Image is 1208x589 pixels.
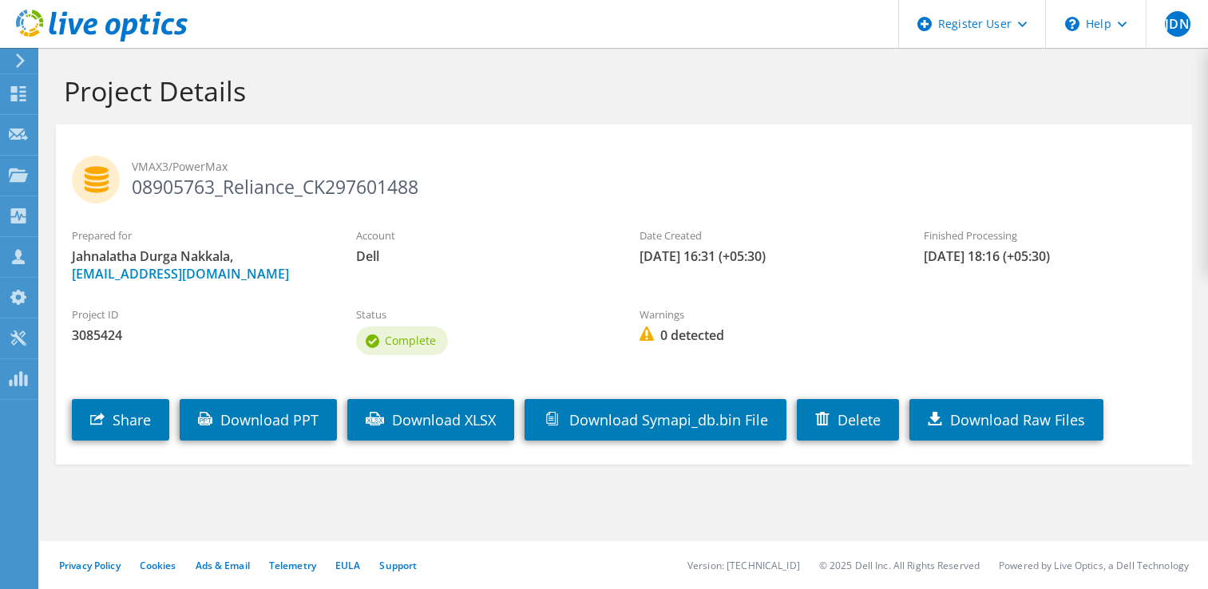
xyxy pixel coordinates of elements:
[72,247,324,283] span: Jahnalatha Durga Nakkala,
[347,399,514,441] a: Download XLSX
[180,399,337,441] a: Download PPT
[132,158,1176,176] span: VMAX3/PowerMax
[356,306,608,322] label: Status
[1065,17,1079,31] svg: \n
[140,559,176,572] a: Cookies
[196,559,250,572] a: Ads & Email
[525,399,786,441] a: Download Symapi_db.bin File
[640,326,892,344] span: 0 detected
[687,559,800,572] li: Version: [TECHNICAL_ID]
[59,559,121,572] a: Privacy Policy
[356,247,608,265] span: Dell
[72,326,324,344] span: 3085424
[379,559,417,572] a: Support
[924,247,1176,265] span: [DATE] 18:16 (+05:30)
[640,227,892,243] label: Date Created
[356,227,608,243] label: Account
[72,399,169,441] a: Share
[72,306,324,322] label: Project ID
[909,399,1103,441] a: Download Raw Files
[72,265,289,283] a: [EMAIL_ADDRESS][DOMAIN_NAME]
[385,333,436,348] span: Complete
[640,306,892,322] label: Warnings
[72,156,1176,196] h2: 08905763_Reliance_CK297601488
[64,74,1176,108] h1: Project Details
[1165,11,1190,37] span: JDN
[797,399,899,441] a: Delete
[269,559,316,572] a: Telemetry
[819,559,980,572] li: © 2025 Dell Inc. All Rights Reserved
[72,227,324,243] label: Prepared for
[999,559,1189,572] li: Powered by Live Optics, a Dell Technology
[640,247,892,265] span: [DATE] 16:31 (+05:30)
[924,227,1176,243] label: Finished Processing
[335,559,360,572] a: EULA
